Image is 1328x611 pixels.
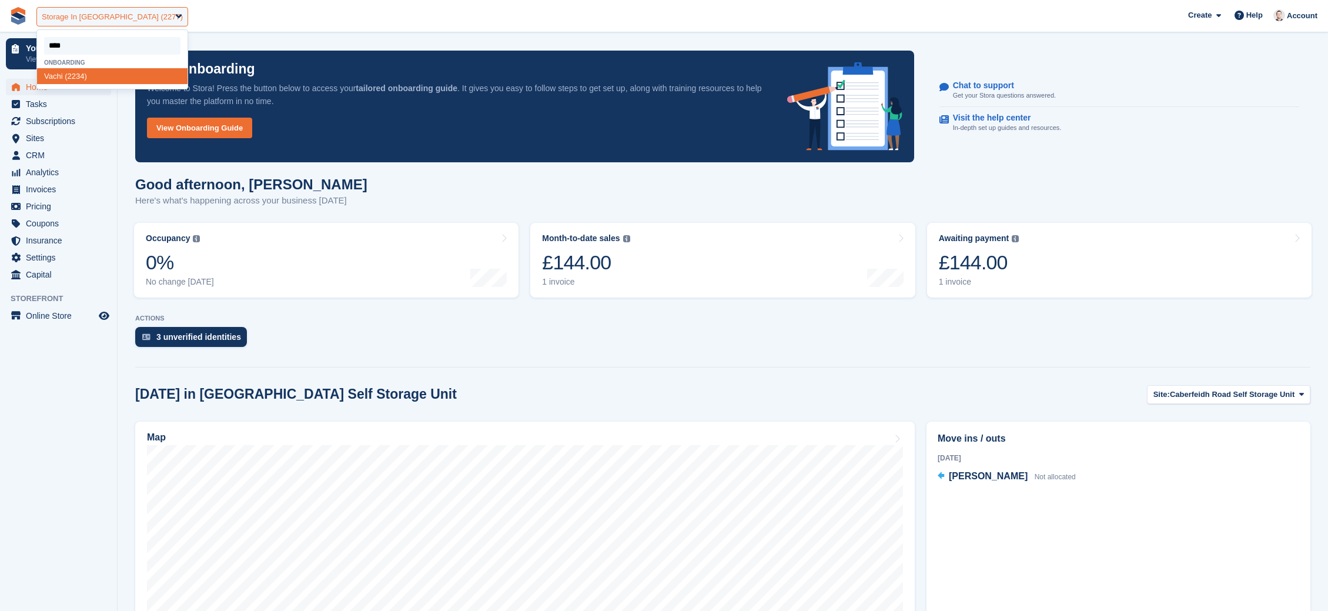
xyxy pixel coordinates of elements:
[147,82,768,108] p: Welcome to Stora! Press the button below to access your . It gives you easy to follow steps to ge...
[147,62,255,76] p: Your onboarding
[37,59,188,66] div: Onboarding
[156,332,241,342] div: 3 unverified identities
[42,11,183,23] div: Storage In [GEOGRAPHIC_DATA] (2277)
[1273,9,1285,21] img: Jeff Knox
[6,266,111,283] a: menu
[6,96,111,112] a: menu
[6,147,111,163] a: menu
[6,181,111,198] a: menu
[147,118,252,138] a: View Onboarding Guide
[11,293,117,305] span: Storefront
[44,72,61,81] span: Vach
[26,96,96,112] span: Tasks
[6,198,111,215] a: menu
[135,315,1310,322] p: ACTIONS
[26,215,96,232] span: Coupons
[26,54,96,65] p: View next steps
[26,308,96,324] span: Online Store
[6,130,111,146] a: menu
[135,176,367,192] h1: Good afternoon, [PERSON_NAME]
[939,277,1019,287] div: 1 invoice
[542,251,630,275] div: £144.00
[97,309,111,323] a: Preview store
[26,249,96,266] span: Settings
[146,233,190,243] div: Occupancy
[953,81,1046,91] p: Chat to support
[6,308,111,324] a: menu
[1287,10,1317,22] span: Account
[26,113,96,129] span: Subscriptions
[9,7,27,25] img: stora-icon-8386f47178a22dfd0bd8f6a31ec36ba5ce8667c1dd55bd0f319d3a0aa187defe.svg
[6,113,111,129] a: menu
[938,469,1076,485] a: [PERSON_NAME] Not allocated
[1035,473,1076,481] span: Not allocated
[542,277,630,287] div: 1 invoice
[135,327,253,353] a: 3 unverified identities
[953,123,1062,133] p: In-depth set up guides and resources.
[135,194,367,208] p: Here's what's happening across your business [DATE]
[6,215,111,232] a: menu
[927,223,1312,298] a: Awaiting payment £144.00 1 invoice
[1012,235,1019,242] img: icon-info-grey-7440780725fd019a000dd9b08b2336e03edf1995a4989e88bcd33f0948082b44.svg
[939,251,1019,275] div: £144.00
[26,44,96,52] p: Your onboarding
[356,84,457,93] strong: tailored onboarding guide
[26,266,96,283] span: Capital
[26,181,96,198] span: Invoices
[26,147,96,163] span: CRM
[530,223,915,298] a: Month-to-date sales £144.00 1 invoice
[542,233,620,243] div: Month-to-date sales
[953,113,1052,123] p: Visit the help center
[6,38,111,69] a: Your onboarding View next steps
[146,251,214,275] div: 0%
[26,79,96,95] span: Home
[26,130,96,146] span: Sites
[135,386,457,402] h2: [DATE] in [GEOGRAPHIC_DATA] Self Storage Unit
[26,198,96,215] span: Pricing
[134,223,519,298] a: Occupancy 0% No change [DATE]
[938,432,1299,446] h2: Move ins / outs
[1246,9,1263,21] span: Help
[147,432,166,443] h2: Map
[1170,389,1294,400] span: Caberfeidh Road Self Storage Unit
[6,164,111,181] a: menu
[6,79,111,95] a: menu
[1147,385,1310,405] button: Site: Caberfeidh Road Self Storage Unit
[787,62,902,151] img: onboarding-info-6c161a55d2c0e0a8cae90662b2fe09162a5109e8cc188191df67fb4f79e88e88.svg
[938,453,1299,463] div: [DATE]
[953,91,1056,101] p: Get your Stora questions answered.
[1188,9,1212,21] span: Create
[142,333,150,340] img: verify_identity-adf6edd0f0f0b5bbfe63781bf79b02c33cf7c696d77639b501bdc392416b5a36.svg
[623,235,630,242] img: icon-info-grey-7440780725fd019a000dd9b08b2336e03edf1995a4989e88bcd33f0948082b44.svg
[37,68,188,84] div: i (2234)
[939,233,1009,243] div: Awaiting payment
[949,471,1028,481] span: [PERSON_NAME]
[26,164,96,181] span: Analytics
[6,249,111,266] a: menu
[146,277,214,287] div: No change [DATE]
[939,107,1299,139] a: Visit the help center In-depth set up guides and resources.
[1153,389,1170,400] span: Site:
[26,232,96,249] span: Insurance
[193,235,200,242] img: icon-info-grey-7440780725fd019a000dd9b08b2336e03edf1995a4989e88bcd33f0948082b44.svg
[939,75,1299,107] a: Chat to support Get your Stora questions answered.
[6,232,111,249] a: menu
